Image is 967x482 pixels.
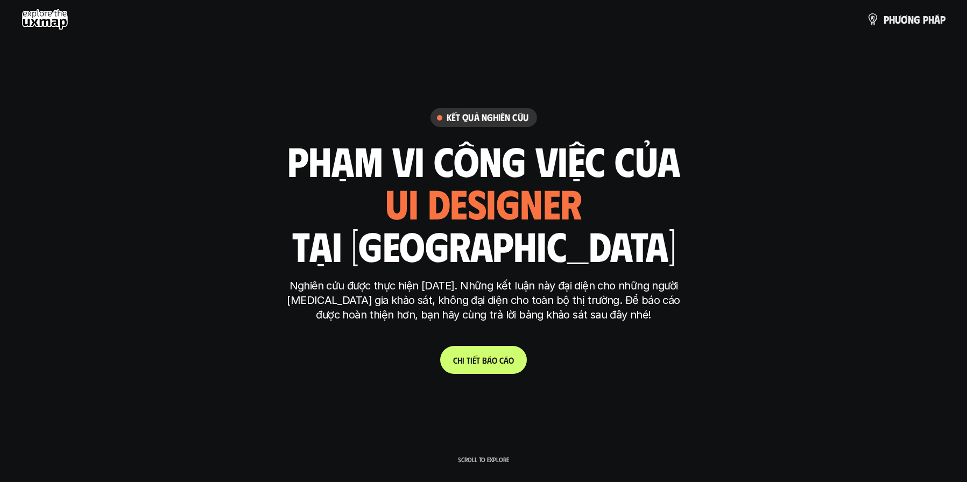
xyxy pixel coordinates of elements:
[940,13,945,25] span: p
[499,355,504,365] span: c
[509,355,514,365] span: o
[472,355,476,365] span: ế
[504,355,509,365] span: á
[914,13,920,25] span: g
[487,355,492,365] span: á
[462,355,464,365] span: i
[440,346,527,374] a: Chitiếtbáocáo
[895,13,901,25] span: ư
[884,13,889,25] span: p
[482,355,487,365] span: b
[908,13,914,25] span: n
[866,9,945,30] a: phươngpháp
[889,13,895,25] span: h
[453,355,457,365] span: C
[292,223,675,268] h1: tại [GEOGRAPHIC_DATA]
[457,355,462,365] span: h
[470,355,472,365] span: i
[934,13,940,25] span: á
[467,355,470,365] span: t
[287,138,680,183] h1: phạm vi công việc của
[458,456,509,463] p: Scroll to explore
[928,13,934,25] span: h
[447,111,528,124] h6: Kết quả nghiên cứu
[476,355,480,365] span: t
[901,13,908,25] span: ơ
[282,279,686,322] p: Nghiên cứu được thực hiện [DATE]. Những kết luận này đại diện cho những người [MEDICAL_DATA] gia ...
[492,355,497,365] span: o
[923,13,928,25] span: p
